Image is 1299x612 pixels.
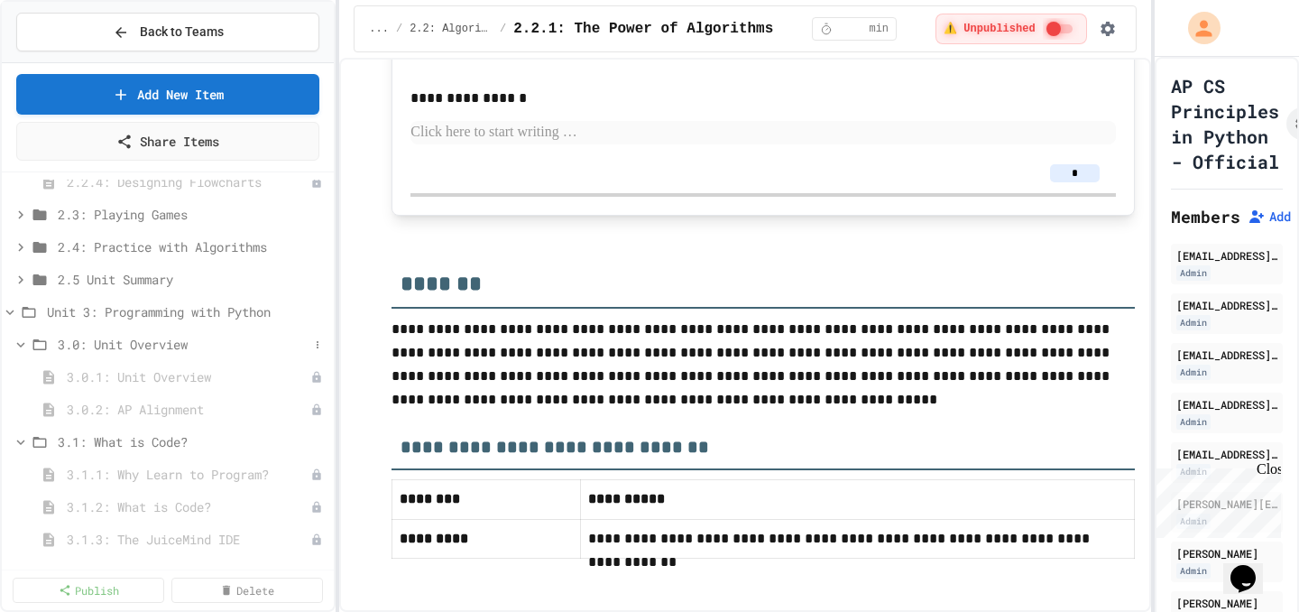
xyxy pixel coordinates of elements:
[1176,347,1277,363] div: [EMAIL_ADDRESS][DOMAIN_NAME]
[67,172,310,191] span: 2.2.4: Designing Flowcharts
[1176,414,1211,430] div: Admin
[1171,204,1240,229] h2: Members
[310,533,323,546] div: Unpublished
[16,122,319,161] a: Share Items
[1176,396,1277,413] div: [EMAIL_ADDRESS][DOMAIN_NAME]
[67,497,310,516] span: 3.1.2: What is Code?
[869,22,889,36] span: min
[58,335,309,354] span: 3.0: Unit Overview
[396,22,402,36] span: /
[1248,208,1291,226] button: Add
[935,14,1086,44] div: ⚠️ Students cannot see this content! Click the toggle to publish it and make it visible to your c...
[310,176,323,189] div: Unpublished
[1176,265,1211,281] div: Admin
[310,403,323,416] div: Unpublished
[1149,461,1281,538] iframe: chat widget
[7,7,124,115] div: Chat with us now!Close
[16,13,319,51] button: Back to Teams
[1176,595,1277,611] div: [PERSON_NAME]
[13,578,164,603] a: Publish
[58,237,327,256] span: 2.4: Practice with Algorithms
[58,270,327,289] span: 2.5 Unit Summary
[1171,73,1279,174] h1: AP CS Principles in Python - Official
[58,205,327,224] span: 2.3: Playing Games
[513,18,773,40] span: 2.2.1: The Power of Algorithms
[67,530,310,549] span: 3.1.3: The JuiceMind IDE
[67,465,310,484] span: 3.1.1: Why Learn to Program?
[1176,545,1277,561] div: [PERSON_NAME]
[171,578,323,603] a: Delete
[1176,563,1211,579] div: Admin
[309,336,327,354] button: More options
[310,501,323,514] div: Unpublished
[1176,446,1277,462] div: [EMAIL_ADDRESS][DOMAIN_NAME]
[410,22,493,36] span: 2.2: Algorithms - from Pseudocode to Flowcharts
[1176,247,1277,264] div: [EMAIL_ADDRESS][DOMAIN_NAME]
[1223,540,1281,594] iframe: chat widget
[1176,315,1211,330] div: Admin
[1169,7,1225,49] div: My Account
[47,302,327,321] span: Unit 3: Programming with Python
[500,22,506,36] span: /
[1176,365,1211,380] div: Admin
[310,468,323,481] div: Unpublished
[369,22,389,36] span: ...
[310,371,323,384] div: Unpublished
[67,400,310,419] span: 3.0.2: AP Alignment
[58,432,327,451] span: 3.1: What is Code?
[67,367,310,386] span: 3.0.1: Unit Overview
[1176,297,1277,313] div: [EMAIL_ADDRESS][DOMAIN_NAME]
[140,23,224,42] span: Back to Teams
[944,22,1035,36] span: ⚠️ Unpublished
[16,74,319,115] a: Add New Item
